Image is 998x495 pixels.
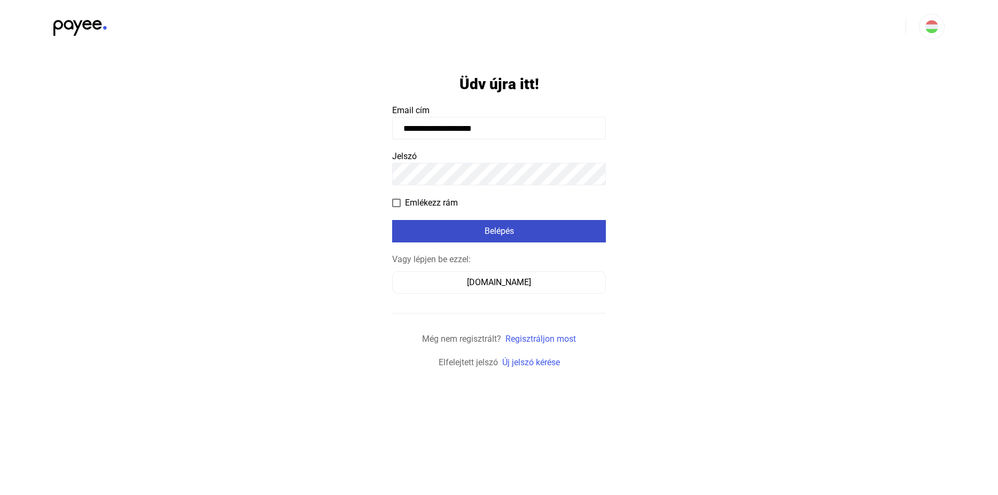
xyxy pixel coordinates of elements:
span: Email cím [392,105,430,115]
img: HU [925,20,938,33]
span: Jelszó [392,151,417,161]
a: Regisztráljon most [505,334,576,344]
div: [DOMAIN_NAME] [396,276,602,289]
button: HU [919,14,945,40]
span: Még nem regisztrált? [422,334,501,344]
span: Elfelejtett jelszó [439,357,498,367]
h1: Üdv újra itt! [459,75,539,93]
a: [DOMAIN_NAME] [392,277,606,287]
button: Belépés [392,220,606,242]
div: Vagy lépjen be ezzel: [392,253,606,266]
div: Belépés [395,225,603,238]
button: [DOMAIN_NAME] [392,271,606,294]
img: black-payee-blue-dot.svg [53,14,107,36]
a: Új jelszó kérése [502,357,560,367]
span: Emlékezz rám [405,197,458,209]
